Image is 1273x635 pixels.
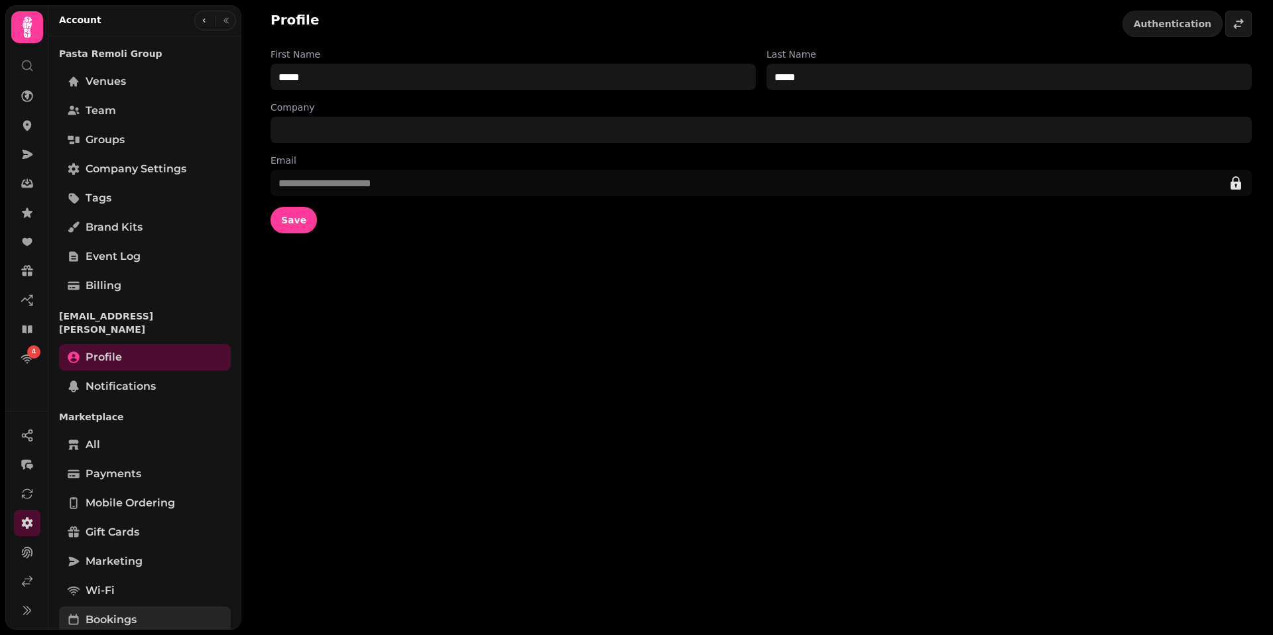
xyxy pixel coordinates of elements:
[271,154,1252,167] label: Email
[14,345,40,372] a: 4
[86,378,156,394] span: Notifications
[59,304,231,341] p: [EMAIL_ADDRESS][PERSON_NAME]
[59,577,231,604] a: Wi-Fi
[281,215,306,225] span: Save
[86,349,122,365] span: Profile
[86,466,141,482] span: Payments
[86,190,111,206] span: Tags
[86,161,186,177] span: Company settings
[59,97,231,124] a: Team
[59,432,231,458] a: All
[86,219,143,235] span: Brand Kits
[32,347,36,357] span: 4
[59,185,231,211] a: Tags
[59,548,231,575] a: Marketing
[59,344,231,371] a: Profile
[271,11,320,29] h2: Profile
[86,612,137,628] span: Bookings
[271,101,1252,114] label: Company
[86,103,116,119] span: Team
[86,74,126,89] span: Venues
[271,207,317,233] button: Save
[59,42,231,66] p: Pasta Remoli Group
[59,461,231,487] a: Payments
[59,68,231,95] a: Venues
[86,249,141,264] span: Event log
[86,132,125,148] span: Groups
[86,495,175,511] span: Mobile ordering
[86,583,115,599] span: Wi-Fi
[271,48,756,61] label: First Name
[86,278,121,294] span: Billing
[59,405,231,429] p: Marketplace
[1223,170,1249,196] button: edit
[59,606,231,633] a: Bookings
[86,553,143,569] span: Marketing
[59,156,231,182] a: Company settings
[86,524,139,540] span: Gift cards
[1134,19,1211,29] span: Authentication
[59,272,231,299] a: Billing
[59,13,101,27] h2: Account
[1122,11,1223,37] button: Authentication
[59,519,231,546] a: Gift cards
[59,127,231,153] a: Groups
[766,48,1252,61] label: Last Name
[86,437,100,453] span: All
[59,243,231,270] a: Event log
[59,373,231,400] a: Notifications
[59,214,231,241] a: Brand Kits
[59,490,231,516] a: Mobile ordering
